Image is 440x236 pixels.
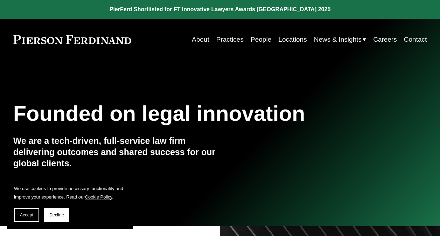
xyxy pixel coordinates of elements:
[314,34,362,46] span: News & Insights
[7,178,133,229] section: Cookie banner
[278,33,307,46] a: Locations
[404,33,427,46] a: Contact
[20,213,33,217] span: Accept
[14,185,126,201] p: We use cookies to provide necessary functionality and improve your experience. Read our .
[192,33,209,46] a: About
[216,33,244,46] a: Practices
[13,101,358,126] h1: Founded on legal innovation
[373,33,397,46] a: Careers
[13,136,220,169] h4: We are a tech-driven, full-service law firm delivering outcomes and shared success for our global...
[44,208,69,222] button: Decline
[49,213,64,217] span: Decline
[251,33,271,46] a: People
[314,33,366,46] a: folder dropdown
[14,208,39,222] button: Accept
[85,194,112,200] a: Cookie Policy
